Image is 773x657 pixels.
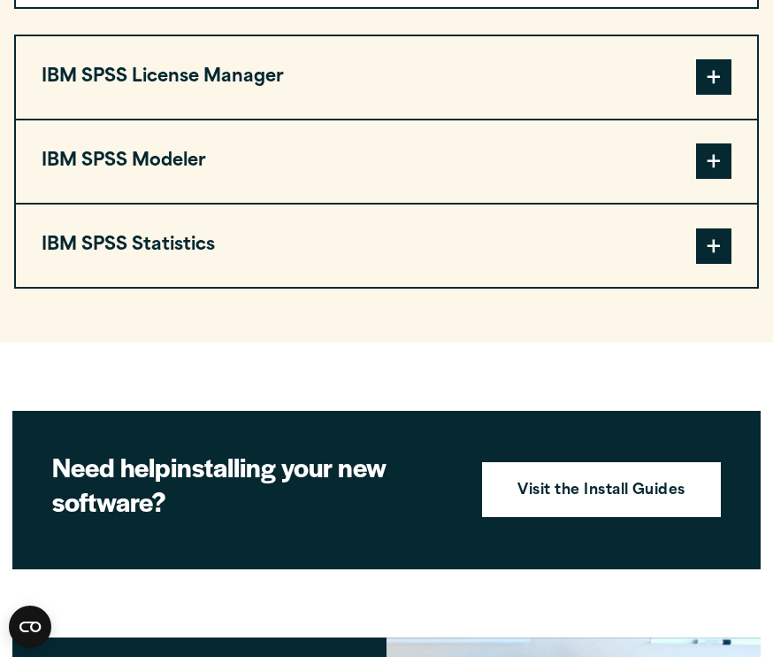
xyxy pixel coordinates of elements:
[52,448,171,485] strong: Need help
[9,606,51,648] button: Open CMP widget
[16,36,757,119] button: IBM SPSS License Manager
[517,480,685,503] strong: Visit the Install Guides
[16,120,757,203] button: IBM SPSS Modeler
[52,450,457,519] h2: installing your new software?
[16,205,757,287] button: IBM SPSS Statistics
[482,462,721,517] a: Visit the Install Guides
